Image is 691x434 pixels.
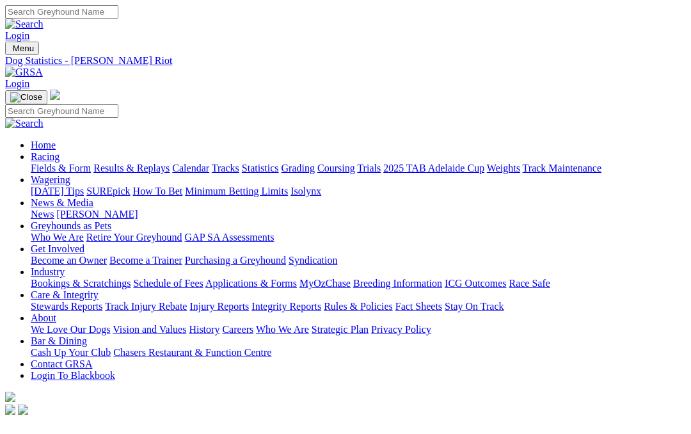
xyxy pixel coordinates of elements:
[312,324,369,335] a: Strategic Plan
[5,118,44,129] img: Search
[31,255,107,266] a: Become an Owner
[251,301,321,312] a: Integrity Reports
[50,90,60,100] img: logo-grsa-white.png
[31,186,84,197] a: [DATE] Tips
[5,405,15,415] img: facebook.svg
[5,392,15,402] img: logo-grsa-white.png
[5,42,39,55] button: Toggle navigation
[242,163,279,173] a: Statistics
[205,278,297,289] a: Applications & Forms
[31,163,686,174] div: Racing
[299,278,351,289] a: MyOzChase
[5,104,118,118] input: Search
[31,186,686,197] div: Wagering
[31,289,99,300] a: Care & Integrity
[172,163,209,173] a: Calendar
[324,301,393,312] a: Rules & Policies
[31,220,111,231] a: Greyhounds as Pets
[31,278,131,289] a: Bookings & Scratchings
[109,255,182,266] a: Become a Trainer
[290,186,321,197] a: Isolynx
[5,5,118,19] input: Search
[185,255,286,266] a: Purchasing a Greyhound
[86,232,182,243] a: Retire Your Greyhound
[31,266,65,277] a: Industry
[5,78,29,89] a: Login
[31,174,70,185] a: Wagering
[256,324,309,335] a: Who We Are
[10,92,42,102] img: Close
[93,163,170,173] a: Results & Replays
[31,301,686,312] div: Care & Integrity
[105,301,187,312] a: Track Injury Rebate
[31,140,56,150] a: Home
[31,243,84,254] a: Get Involved
[31,197,93,208] a: News & Media
[445,301,504,312] a: Stay On Track
[189,301,249,312] a: Injury Reports
[189,324,219,335] a: History
[5,67,43,78] img: GRSA
[31,151,60,162] a: Racing
[113,324,186,335] a: Vision and Values
[5,55,686,67] a: Dog Statistics - [PERSON_NAME] Riot
[31,232,84,243] a: Who We Are
[445,278,506,289] a: ICG Outcomes
[487,163,520,173] a: Weights
[31,301,102,312] a: Stewards Reports
[289,255,337,266] a: Syndication
[31,347,686,358] div: Bar & Dining
[86,186,130,197] a: SUREpick
[18,405,28,415] img: twitter.svg
[31,347,111,358] a: Cash Up Your Club
[31,255,686,266] div: Get Involved
[212,163,239,173] a: Tracks
[5,19,44,30] img: Search
[31,232,686,243] div: Greyhounds as Pets
[31,278,686,289] div: Industry
[133,186,183,197] a: How To Bet
[282,163,315,173] a: Grading
[509,278,550,289] a: Race Safe
[31,312,56,323] a: About
[56,209,138,220] a: [PERSON_NAME]
[31,209,54,220] a: News
[357,163,381,173] a: Trials
[31,358,92,369] a: Contact GRSA
[5,90,47,104] button: Toggle navigation
[395,301,442,312] a: Fact Sheets
[31,163,91,173] a: Fields & Form
[222,324,253,335] a: Careers
[383,163,484,173] a: 2025 TAB Adelaide Cup
[523,163,601,173] a: Track Maintenance
[185,186,288,197] a: Minimum Betting Limits
[5,30,29,41] a: Login
[113,347,271,358] a: Chasers Restaurant & Function Centre
[185,232,274,243] a: GAP SA Assessments
[31,370,115,381] a: Login To Blackbook
[353,278,442,289] a: Breeding Information
[371,324,431,335] a: Privacy Policy
[317,163,355,173] a: Coursing
[13,44,34,53] span: Menu
[31,324,686,335] div: About
[31,335,87,346] a: Bar & Dining
[31,209,686,220] div: News & Media
[133,278,203,289] a: Schedule of Fees
[31,324,110,335] a: We Love Our Dogs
